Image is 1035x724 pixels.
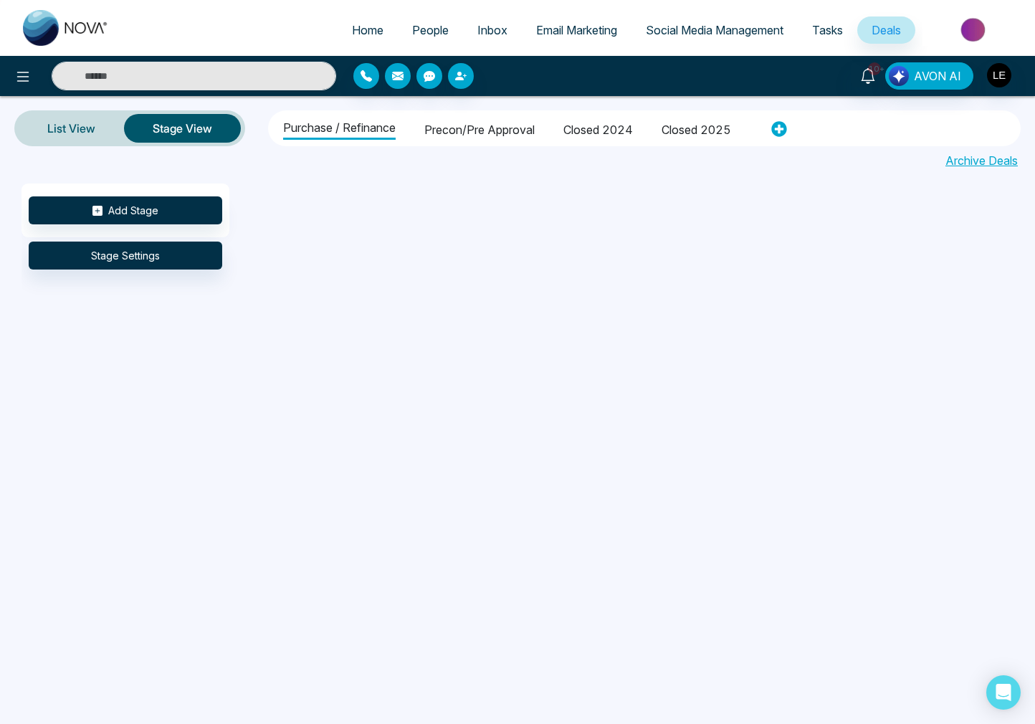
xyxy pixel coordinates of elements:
[631,16,798,44] a: Social Media Management
[412,23,449,37] span: People
[23,10,109,46] img: Nova CRM Logo
[798,16,857,44] a: Tasks
[812,23,843,37] span: Tasks
[868,62,881,75] span: 10+
[851,62,885,87] a: 10+
[477,23,507,37] span: Inbox
[19,111,124,146] a: List View
[352,23,383,37] span: Home
[536,23,617,37] span: Email Marketing
[986,675,1021,710] div: Open Intercom Messenger
[424,115,535,140] li: Precon/Pre Approval
[29,196,222,224] button: Add Stage
[338,16,398,44] a: Home
[945,152,1018,169] a: Archive Deals
[29,242,222,270] button: Stage Settings
[522,16,631,44] a: Email Marketing
[124,114,241,143] button: Stage View
[283,113,396,140] li: Purchase / Refinance
[872,23,901,37] span: Deals
[563,115,633,140] li: Closed 2024
[914,67,961,85] span: AVON AI
[857,16,915,44] a: Deals
[885,62,973,90] button: AVON AI
[646,23,783,37] span: Social Media Management
[662,115,731,140] li: Closed 2025
[463,16,522,44] a: Inbox
[987,63,1011,87] img: User Avatar
[922,14,1026,46] img: Market-place.gif
[398,16,463,44] a: People
[889,66,909,86] img: Lead Flow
